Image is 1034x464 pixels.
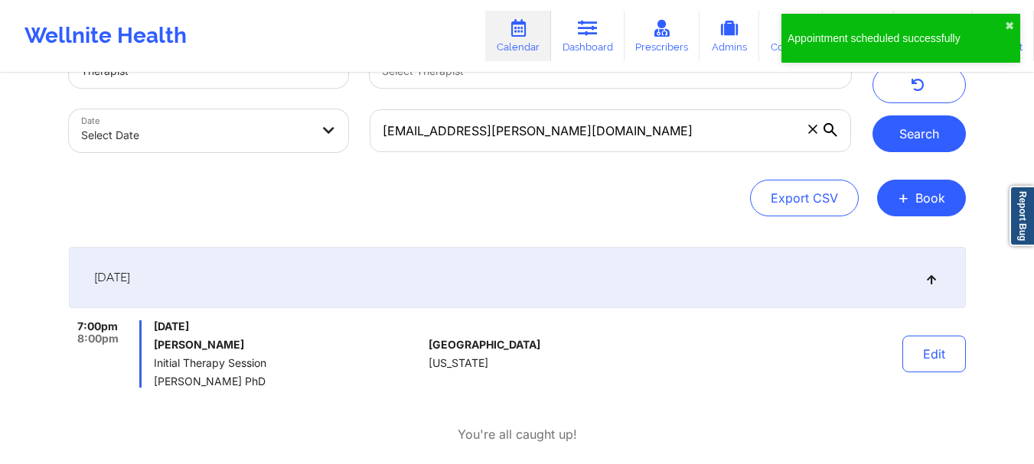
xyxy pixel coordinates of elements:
a: Coaches [759,11,823,61]
span: Initial Therapy Session [154,357,422,369]
span: [PERSON_NAME] PhD [154,375,422,388]
p: You're all caught up! [458,426,577,443]
button: Export CSV [750,180,859,216]
span: [DATE] [154,320,422,333]
span: [US_STATE] [429,357,488,369]
span: 7:00pm [77,320,118,333]
button: Edit [902,336,966,372]
div: Appointment scheduled successfully [788,31,1005,46]
a: Prescribers [625,11,700,61]
span: + [898,193,909,202]
button: close [1005,20,1014,32]
a: Calendar [485,11,551,61]
span: 8:00pm [77,333,119,345]
button: +Book [877,180,966,216]
span: [GEOGRAPHIC_DATA] [429,339,540,351]
div: Select Date [81,118,311,152]
h6: [PERSON_NAME] [154,339,422,351]
span: [DATE] [94,270,130,285]
a: Dashboard [551,11,625,61]
input: Search by patient email [370,109,850,152]
a: Admins [700,11,759,61]
button: Search [873,115,966,152]
a: Report Bug [1010,186,1034,246]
